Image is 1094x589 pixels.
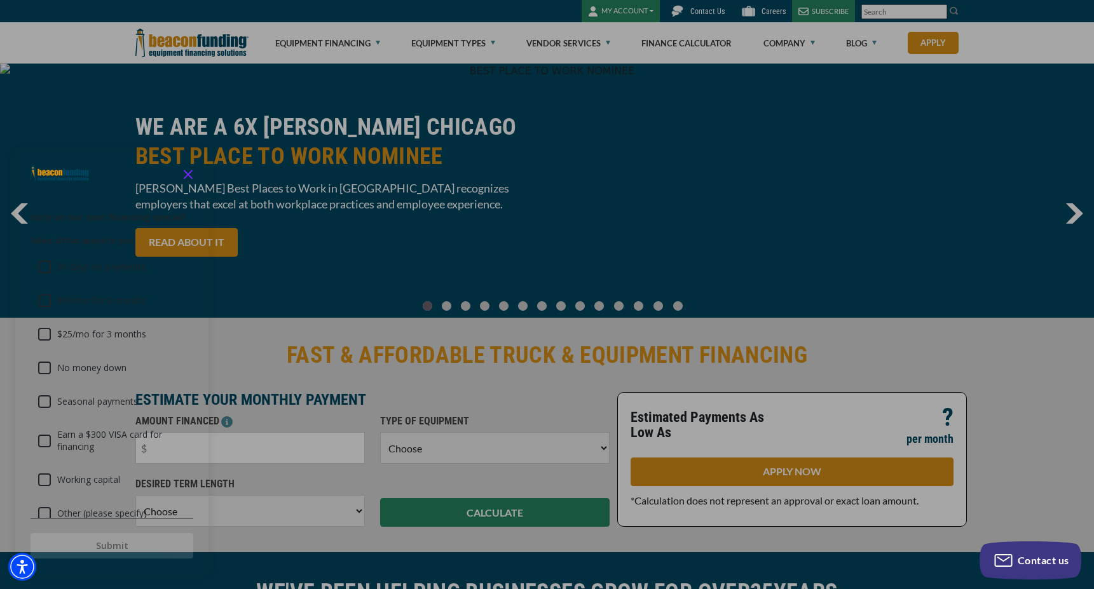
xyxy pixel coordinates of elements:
div: Seasonal payments [31,387,193,416]
div: No money down [57,362,126,374]
div: $99/mo for 6 months [31,286,193,315]
button: Contact us [980,541,1081,579]
div: Survey [15,152,209,574]
div: Earn a $300 VISA card for financing [31,421,193,460]
div: $99/mo for 6 months [57,294,146,306]
div: Working capital [57,473,120,485]
div: Working capital [31,465,193,494]
div: No money down [31,353,193,382]
div: Earn a $300 VISA card for financing [57,428,186,452]
div: 90 days no payments [57,261,146,273]
button: Close the survey [175,161,201,186]
div: $25/mo for 3 months [57,328,146,340]
span: Contact us [1018,554,1069,566]
div: Accessibility Menu [8,553,36,581]
img: Company logo [31,166,90,181]
div: Seasonal payments [57,395,138,407]
button: Submit [31,533,193,559]
div: Other (please specify) [57,507,147,519]
div: $25/mo for 3 months [31,320,193,348]
div: Vote on our next financing special! [31,210,193,224]
div: Other (please specify) [31,499,193,527]
div: 90 days no payments [31,252,193,281]
p: Select all that appeal to you: [31,234,193,247]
